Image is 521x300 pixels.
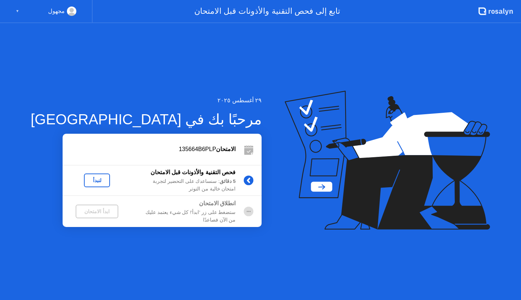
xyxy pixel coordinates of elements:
div: ستضغط على زر 'ابدأ'! كل شيء يعتمد عليك من الآن فصاعدًا [131,209,236,224]
div: مرحبًا بك في [GEOGRAPHIC_DATA] [31,108,262,130]
div: : سنساعدك على التحضير لتجربة امتحان خالية من التوتر [131,178,236,193]
div: 135664B6PLP [63,145,236,154]
b: الامتحان [216,146,236,152]
div: ▼ [16,7,19,16]
button: ابدأ الامتحان [76,205,118,218]
div: ٢٩ أغسطس ٢٠٢٥ [31,96,262,105]
div: مجهول [48,7,65,16]
button: لنبدأ [84,173,110,187]
b: فحص التقنية والأذونات قبل الامتحان [151,169,236,175]
div: لنبدأ [87,177,107,183]
b: انطلاق الامتحان [199,200,236,206]
b: 5 دقائق [220,179,236,184]
div: ابدأ الامتحان [79,209,115,214]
